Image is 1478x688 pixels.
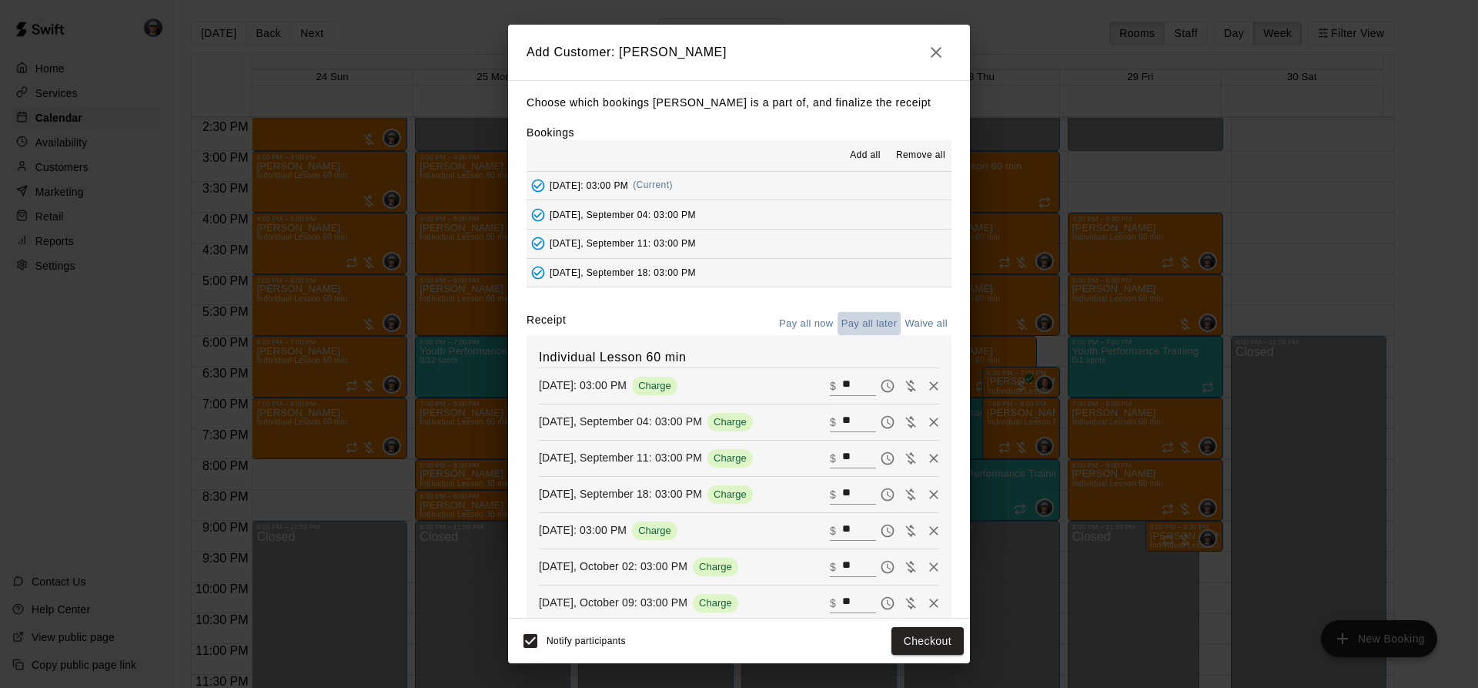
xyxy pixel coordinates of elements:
[527,200,951,229] button: Added - Collect Payment[DATE], September 04: 03:00 PM
[508,25,970,80] h2: Add Customer: [PERSON_NAME]
[539,559,687,574] p: [DATE], October 02: 03:00 PM
[707,488,753,500] span: Charge
[876,596,899,609] span: Pay later
[899,414,922,428] span: Waive payment
[899,378,922,391] span: Waive payment
[922,447,945,470] button: Remove
[527,174,550,197] button: Added - Collect Payment
[890,143,951,168] button: Remove all
[527,203,550,227] button: Added - Collect Payment
[539,347,939,367] h6: Individual Lesson 60 min
[693,561,738,572] span: Charge
[876,487,899,500] span: Pay later
[830,451,836,466] p: $
[775,312,838,336] button: Pay all now
[922,483,945,506] button: Remove
[527,261,550,284] button: Added - Collect Payment
[899,559,922,572] span: Waive payment
[876,559,899,572] span: Pay later
[830,378,836,394] p: $
[922,519,945,542] button: Remove
[901,312,951,336] button: Waive all
[693,597,738,609] span: Charge
[830,523,836,539] p: $
[539,378,627,393] p: [DATE]: 03:00 PM
[922,411,945,434] button: Remove
[550,238,696,249] span: [DATE], September 11: 03:00 PM
[850,148,881,163] span: Add all
[527,172,951,200] button: Added - Collect Payment[DATE]: 03:00 PM(Current)
[876,451,899,464] span: Pay later
[899,596,922,609] span: Waive payment
[876,523,899,536] span: Pay later
[539,522,627,538] p: [DATE]: 03:00 PM
[632,525,677,536] span: Charge
[899,523,922,536] span: Waive payment
[550,209,696,220] span: [DATE], September 04: 03:00 PM
[830,487,836,502] p: $
[876,378,899,391] span: Pay later
[830,559,836,575] p: $
[550,267,696,277] span: [DATE], September 18: 03:00 PM
[922,374,945,398] button: Remove
[539,595,687,610] p: [DATE], October 09: 03:00 PM
[830,596,836,611] p: $
[922,555,945,579] button: Remove
[527,232,550,255] button: Added - Collect Payment
[527,312,566,336] label: Receipt
[841,143,890,168] button: Add all
[527,259,951,287] button: Added - Collect Payment[DATE], September 18: 03:00 PM
[550,180,628,190] span: [DATE]: 03:00 PM
[707,416,753,428] span: Charge
[527,230,951,258] button: Added - Collect Payment[DATE], September 11: 03:00 PM
[547,636,626,646] span: Notify participants
[539,450,702,465] p: [DATE], September 11: 03:00 PM
[830,414,836,430] p: $
[891,627,964,656] button: Checkout
[896,148,945,163] span: Remove all
[527,126,574,139] label: Bookings
[539,486,702,502] p: [DATE], September 18: 03:00 PM
[539,414,702,429] p: [DATE], September 04: 03:00 PM
[632,380,677,391] span: Charge
[899,487,922,500] span: Waive payment
[633,180,673,190] span: (Current)
[838,312,901,336] button: Pay all later
[527,93,951,112] p: Choose which bookings [PERSON_NAME] is a part of, and finalize the receipt
[876,414,899,428] span: Pay later
[922,592,945,615] button: Remove
[899,451,922,464] span: Waive payment
[707,452,753,464] span: Charge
